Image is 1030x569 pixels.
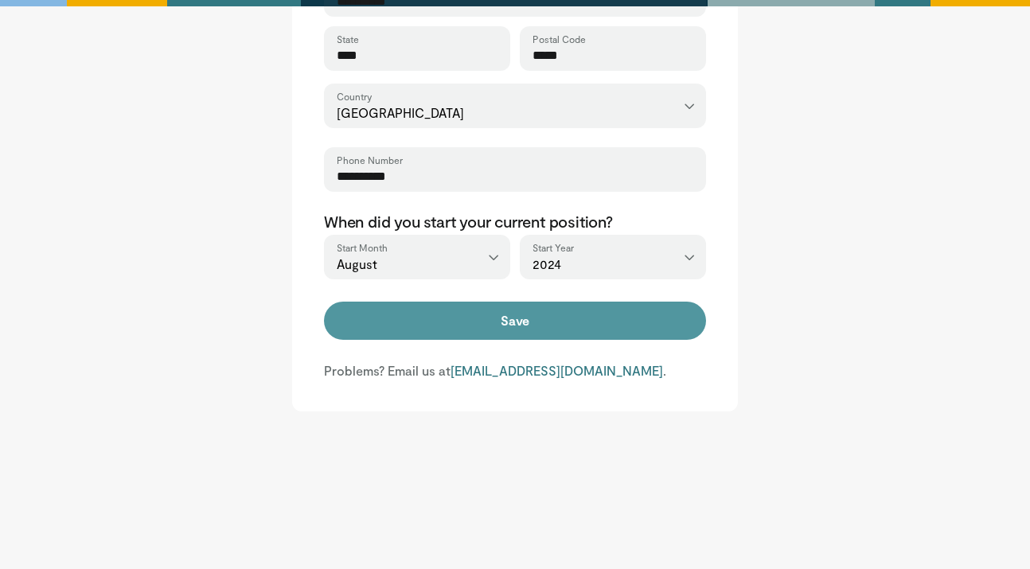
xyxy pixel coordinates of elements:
label: State [337,33,359,45]
p: When did you start your current position? [324,211,706,232]
button: Save [324,302,706,340]
label: Postal Code [533,33,586,45]
label: Phone Number [337,154,403,166]
p: Problems? Email us at . [324,362,706,380]
a: [EMAIL_ADDRESS][DOMAIN_NAME] [451,363,663,378]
